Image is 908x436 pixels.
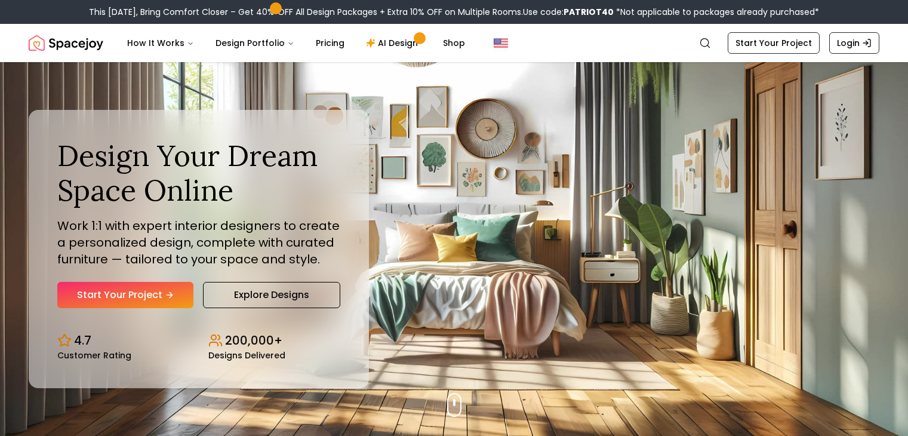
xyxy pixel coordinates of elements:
a: AI Design [356,31,431,55]
nav: Global [29,24,879,62]
a: Pricing [306,31,354,55]
h1: Design Your Dream Space Online [57,139,340,207]
div: This [DATE], Bring Comfort Closer – Get 40% OFF All Design Packages + Extra 10% OFF on Multiple R... [89,6,819,18]
span: Use code: [523,6,614,18]
b: PATRIOT40 [564,6,614,18]
a: Shop [433,31,475,55]
a: Start Your Project [57,282,193,308]
p: 200,000+ [225,332,282,349]
small: Designs Delivered [208,351,285,360]
a: Login [829,32,879,54]
button: How It Works [118,31,204,55]
nav: Main [118,31,475,55]
img: United States [494,36,508,50]
p: 4.7 [74,332,91,349]
small: Customer Rating [57,351,131,360]
p: Work 1:1 with expert interior designers to create a personalized design, complete with curated fu... [57,217,340,268]
button: Design Portfolio [206,31,304,55]
a: Start Your Project [728,32,820,54]
img: Spacejoy Logo [29,31,103,55]
a: Spacejoy [29,31,103,55]
span: *Not applicable to packages already purchased* [614,6,819,18]
div: Design stats [57,323,340,360]
a: Explore Designs [203,282,340,308]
